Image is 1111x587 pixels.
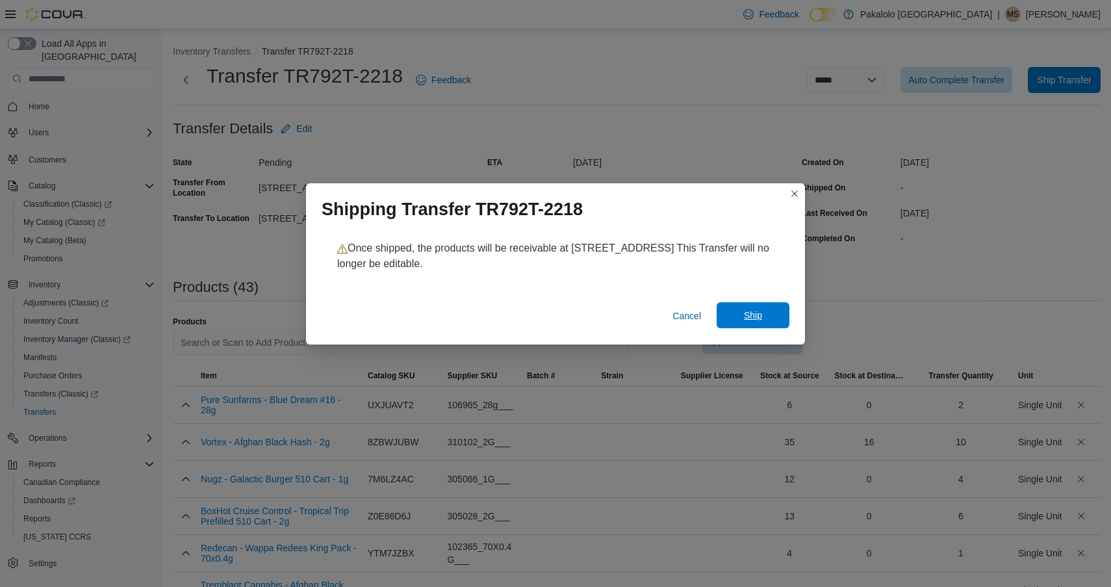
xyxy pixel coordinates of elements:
h1: Shipping Transfer TR792T-2218 [322,199,583,220]
span: Ship [744,309,762,322]
p: Once shipped, the products will be receivable at [STREET_ADDRESS] This Transfer will no longer be... [337,241,774,272]
button: Cancel [667,303,706,329]
button: Closes this modal window [787,186,802,202]
span: Cancel [672,309,701,322]
button: Ship [717,302,789,328]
